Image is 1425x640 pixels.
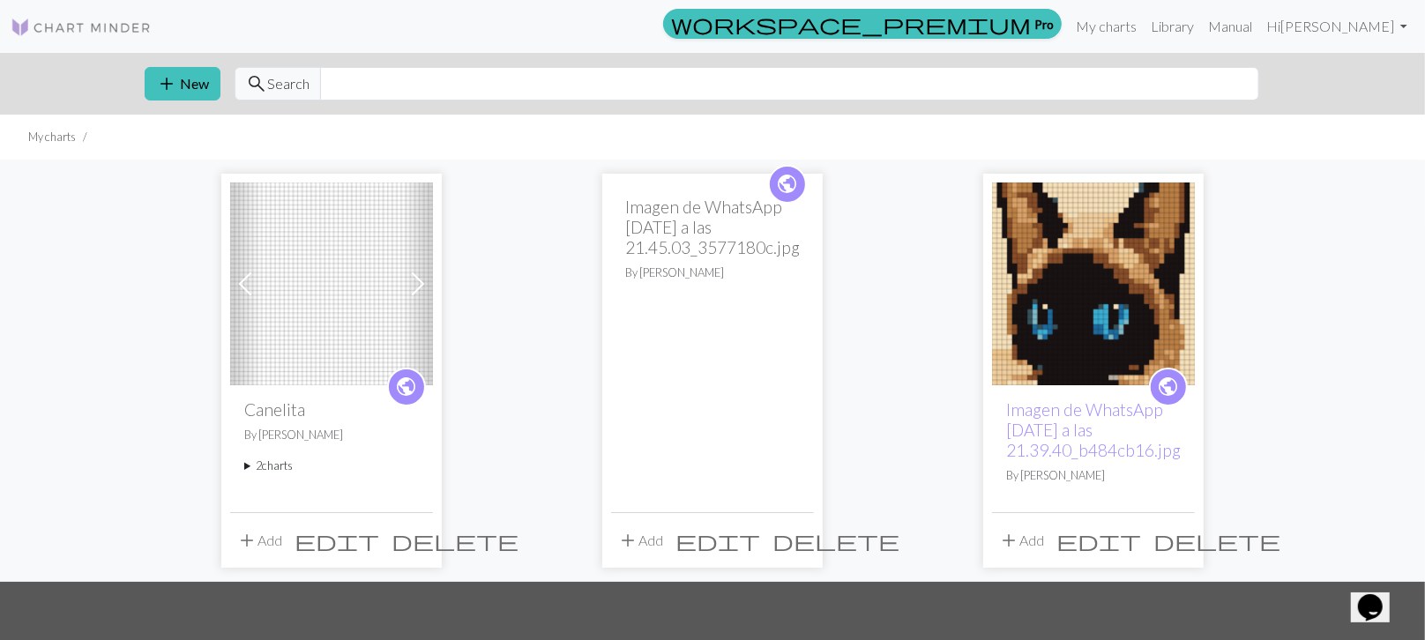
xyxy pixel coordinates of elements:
[625,264,800,281] p: By [PERSON_NAME]
[671,11,1031,36] span: workspace_premium
[663,9,1062,39] a: Pro
[288,524,385,557] button: Edit
[1259,9,1414,44] a: Hi[PERSON_NAME]
[145,67,220,100] button: New
[1006,399,1181,460] a: Imagen de WhatsApp [DATE] a las 21.39.40_b484cb16.jpg
[1158,369,1180,405] i: public
[669,524,766,557] button: Edit
[777,167,799,202] i: public
[992,182,1195,385] img: Imagen de WhatsApp 2025-09-15 a las 21.39.40_b484cb16.jpg
[992,273,1195,290] a: Imagen de WhatsApp 2025-09-15 a las 21.39.40_b484cb16.jpg
[768,165,807,204] a: public
[772,528,899,553] span: delete
[675,528,760,553] span: edit
[28,129,76,145] li: My charts
[295,530,379,551] i: Edit
[611,524,669,557] button: Add
[1056,528,1141,553] span: edit
[1069,9,1144,44] a: My charts
[156,71,177,96] span: add
[1149,368,1188,406] a: public
[11,17,152,38] img: Logo
[1153,528,1280,553] span: delete
[1201,9,1259,44] a: Manual
[230,273,433,290] a: Canelita
[1147,524,1287,557] button: Delete
[1351,569,1407,622] iframe: chat widget
[295,528,379,553] span: edit
[267,73,310,94] span: Search
[1144,9,1201,44] a: Library
[385,524,525,557] button: Delete
[392,528,519,553] span: delete
[396,369,418,405] i: public
[244,399,419,420] h2: Canelita
[246,71,267,96] span: search
[998,528,1019,553] span: add
[236,528,257,553] span: add
[992,524,1050,557] button: Add
[244,458,419,474] summary: 2charts
[387,368,426,406] a: public
[617,528,638,553] span: add
[1056,530,1141,551] i: Edit
[675,530,760,551] i: Edit
[230,524,288,557] button: Add
[777,170,799,197] span: public
[1050,524,1147,557] button: Edit
[396,373,418,400] span: public
[625,197,800,257] h2: Imagen de WhatsApp [DATE] a las 21.45.03_3577180c.jpg
[244,427,419,443] p: By [PERSON_NAME]
[766,524,906,557] button: Delete
[230,182,433,385] img: Canelita
[1006,467,1181,484] p: By [PERSON_NAME]
[1158,373,1180,400] span: public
